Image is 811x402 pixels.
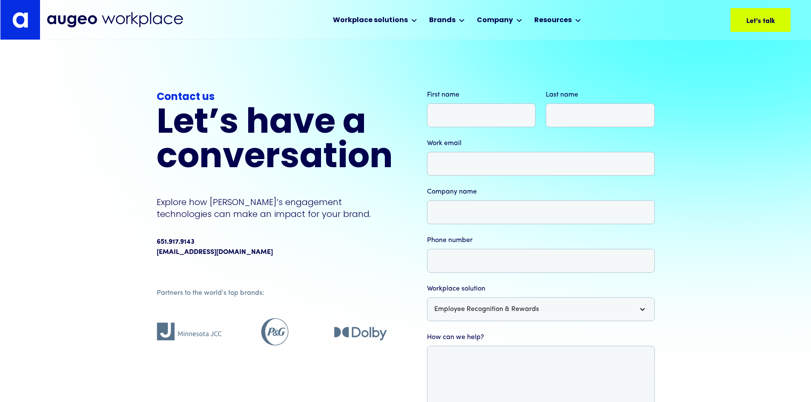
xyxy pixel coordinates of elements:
h2: Let’s have a conversation [157,107,393,176]
img: Augeo's "a" monogram decorative logo in white. [12,12,28,28]
img: Augeo Workplace business unit full logo in mignight blue. [47,12,183,28]
div: Partners to the world’s top brands: [157,288,393,298]
label: Company name [427,187,655,197]
div: Contact us [157,90,393,105]
div: Resources [534,15,572,26]
p: Explore how [PERSON_NAME]’s engagement technologies can make an impact for your brand. [157,196,393,220]
label: How can we help? [427,332,655,342]
label: Phone number [427,235,655,245]
div: Employee Recognition & Rewards [434,304,539,314]
div: Workplace solutions [333,15,408,26]
label: Last name [546,90,655,100]
a: Let's talk [731,8,791,32]
div: 651.917.9143 [157,237,195,247]
a: [EMAIL_ADDRESS][DOMAIN_NAME] [157,247,273,257]
label: First name [427,90,536,100]
div: Employee Recognition & Rewards [427,297,655,321]
div: Brands [429,15,456,26]
div: Company [477,15,513,26]
label: Work email [427,138,655,148]
label: Workplace solution [427,284,655,294]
